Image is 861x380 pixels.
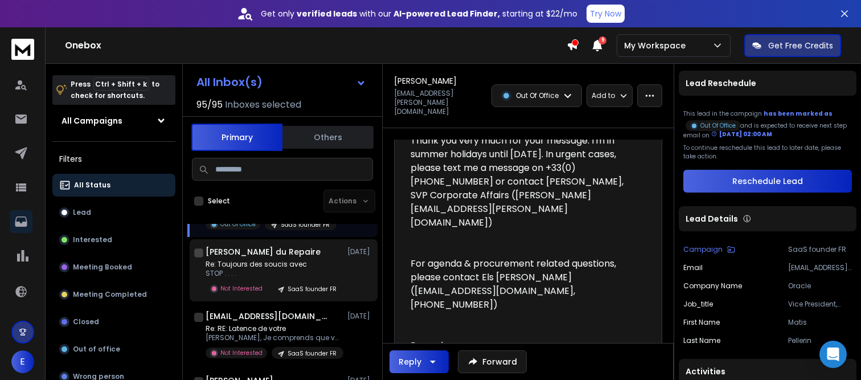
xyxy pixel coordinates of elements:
[73,263,132,272] p: Meeting Booked
[93,77,149,91] span: Ctrl + Shift + k
[196,98,223,112] span: 95 / 95
[683,170,852,193] button: Reschedule Lead
[288,349,337,358] p: SaaS founder FR
[281,220,330,229] p: SaaS founder FR
[187,71,375,93] button: All Inbox(s)
[516,91,559,100] p: Out Of Office
[52,228,175,251] button: Interested
[73,317,99,326] p: Closed
[788,318,852,327] p: Matis
[768,40,833,51] p: Get Free Credits
[686,213,738,224] p: Lead Details
[73,208,91,217] p: Lead
[288,285,337,293] p: SaaS founder FR
[393,8,500,19] strong: AI-powered Lead Finder,
[683,245,735,254] button: Campaign
[11,350,34,373] button: E
[208,197,230,206] label: Select
[206,310,331,322] h1: [EMAIL_ADDRESS][DOMAIN_NAME]
[206,324,342,333] p: Re: RE: Latence de votre
[225,98,301,112] h3: Inboxes selected
[52,174,175,197] button: All Status
[11,39,34,60] img: logo
[711,130,772,138] div: [DATE] 02:00 AM
[282,125,374,150] button: Others
[683,336,720,345] p: Last Name
[399,356,421,367] div: Reply
[598,36,606,44] span: 9
[683,263,703,272] p: Email
[65,39,567,52] h1: Onebox
[819,341,847,368] div: Open Intercom Messenger
[61,115,122,126] h1: All Campaigns
[788,336,852,345] p: Pellerin
[389,350,449,373] button: Reply
[52,201,175,224] button: Lead
[52,151,175,167] h3: Filters
[347,312,373,321] p: [DATE]
[686,77,756,89] p: Lead Reschedule
[261,8,577,19] p: Get only with our starting at $22/mo
[206,333,342,342] p: [PERSON_NAME], Je comprends que vous
[683,144,852,161] p: To continue reschedule this lead to later date, please take action.
[764,109,833,118] span: has been marked as
[196,76,263,88] h1: All Inbox(s)
[52,283,175,306] button: Meeting Completed
[206,260,342,269] p: Re: Toujours des soucis avec
[788,263,852,272] p: [EMAIL_ADDRESS][PERSON_NAME][DOMAIN_NAME]
[220,349,263,357] p: Not Interested
[592,91,615,100] p: Add to
[74,181,110,190] p: All Status
[206,269,342,278] p: STOP . . . .
[744,34,841,57] button: Get Free Credits
[73,235,112,244] p: Interested
[52,256,175,279] button: Meeting Booked
[587,5,625,23] button: Try Now
[71,79,159,101] p: Press to check for shortcuts.
[52,109,175,132] button: All Campaigns
[394,89,485,116] p: [EMAIL_ADDRESS][PERSON_NAME][DOMAIN_NAME]
[73,345,120,354] p: Out of office
[347,247,373,256] p: [DATE]
[73,290,147,299] p: Meeting Completed
[683,245,723,254] p: Campaign
[297,8,357,19] strong: verified leads
[206,246,321,258] h1: [PERSON_NAME] du Repaire
[700,121,736,130] p: Out Of Office
[683,318,720,327] p: First Name
[788,245,852,254] p: SaaS founder FR
[394,75,457,87] h1: [PERSON_NAME]
[788,281,852,291] p: Oracle
[788,300,852,309] p: Vice President, Global Government Affairs @Oracle
[683,300,713,309] p: job_title
[220,284,263,293] p: Not Interested
[624,40,690,51] p: My Workspace
[683,281,742,291] p: Company Name
[191,124,282,151] button: Primary
[458,350,527,373] button: Forward
[683,109,852,139] div: This lead in the campaign and is expected to receive next step email on
[590,8,621,19] p: Try Now
[52,310,175,333] button: Closed
[220,220,256,228] p: Out Of Office
[52,338,175,361] button: Out of office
